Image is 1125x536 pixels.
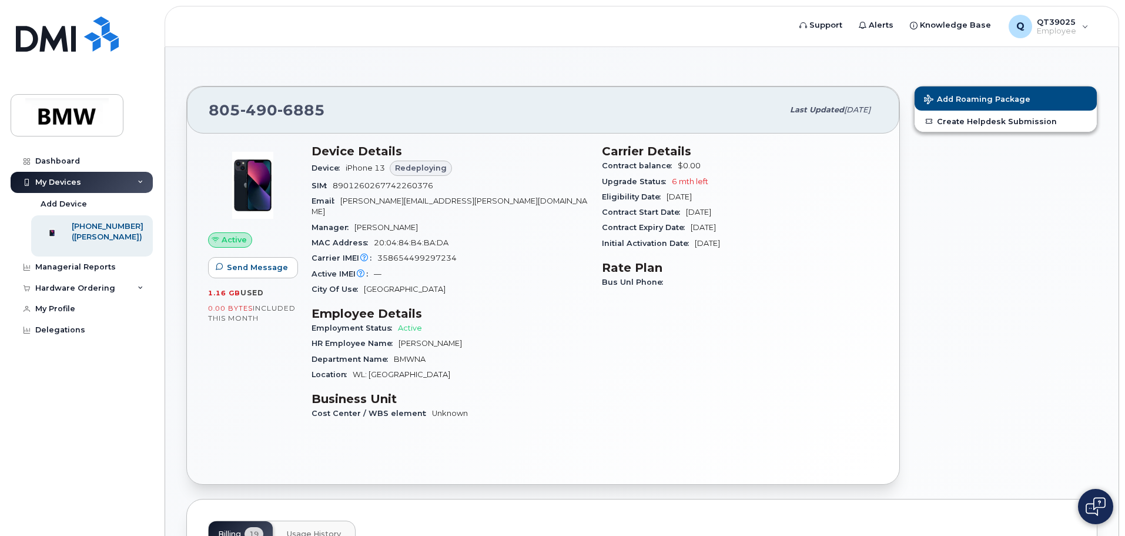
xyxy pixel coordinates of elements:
button: Send Message [208,257,298,278]
span: [DATE] [844,105,870,114]
span: used [240,288,264,297]
span: Location [312,370,353,379]
span: Device [312,164,346,172]
span: $0.00 [678,161,701,170]
h3: Device Details [312,144,588,158]
span: [DATE] [691,223,716,232]
h3: Business Unit [312,392,588,406]
span: Email [312,197,340,205]
span: [DATE] [667,192,692,201]
span: Upgrade Status [602,177,672,186]
span: Bus Unl Phone [602,278,669,287]
span: iPhone 13 [346,164,385,172]
span: Manager [312,223,354,232]
span: Active [398,324,422,332]
h3: Employee Details [312,307,588,321]
span: Redeploying [395,162,447,174]
span: [DATE] [686,208,711,217]
span: [PERSON_NAME] [399,339,462,348]
button: Add Roaming Package [915,86,1097,111]
span: Carrier IMEI [312,254,377,262]
span: Add Roaming Package [924,95,1030,106]
span: 8901260267742260376 [333,181,433,190]
span: Department Name [312,355,394,364]
span: Employment Status [312,324,398,332]
span: Active IMEI [312,269,374,278]
span: Active [222,234,247,245]
span: [DATE] [695,239,720,248]
span: Initial Activation Date [602,239,695,248]
h3: Carrier Details [602,144,878,158]
h3: Rate Plan [602,261,878,275]
span: Last updated [790,105,844,114]
span: 20:04:84:B4:BA:DA [374,238,448,247]
span: Contract Expiry Date [602,223,691,232]
img: image20231002-3703462-1ig824h.jpeg [217,150,288,221]
span: 358654499297234 [377,254,457,262]
span: [GEOGRAPHIC_DATA] [364,285,446,294]
span: HR Employee Name [312,339,399,348]
span: 490 [240,101,277,119]
span: Send Message [227,262,288,273]
span: 6885 [277,101,325,119]
span: Contract Start Date [602,208,686,217]
span: 805 [209,101,325,119]
span: 1.16 GB [208,289,240,297]
span: Unknown [432,409,468,418]
img: Open chat [1086,497,1106,516]
span: — [374,269,381,278]
span: WL: [GEOGRAPHIC_DATA] [353,370,450,379]
span: 6 mth left [672,177,708,186]
span: Eligibility Date [602,192,667,201]
span: [PERSON_NAME][EMAIL_ADDRESS][PERSON_NAME][DOMAIN_NAME] [312,197,587,216]
a: Create Helpdesk Submission [915,111,1097,132]
span: 0.00 Bytes [208,304,253,312]
span: SIM [312,181,333,190]
span: City Of Use [312,285,364,294]
span: Cost Center / WBS element [312,409,432,418]
span: MAC Address [312,238,374,247]
span: Contract balance [602,161,678,170]
span: [PERSON_NAME] [354,223,418,232]
span: BMWNA [394,355,426,364]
